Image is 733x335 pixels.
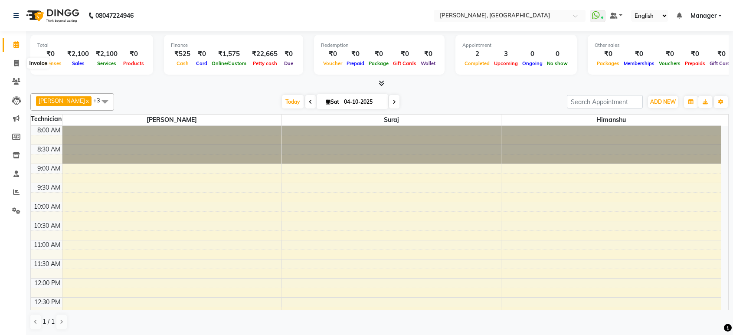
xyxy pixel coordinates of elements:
div: ₹0 [657,49,683,59]
span: Wallet [419,60,438,66]
div: ₹0 [622,49,657,59]
span: Sales [70,60,87,66]
div: ₹0 [595,49,622,59]
div: ₹1,575 [209,49,249,59]
div: ₹2,100 [92,49,121,59]
div: ₹0 [391,49,419,59]
span: Due [282,60,295,66]
div: ₹0 [121,49,146,59]
b: 08047224946 [95,3,134,28]
span: Gift Cards [391,60,419,66]
span: Vouchers [657,60,683,66]
div: 8:00 AM [36,126,62,135]
div: ₹0 [37,49,64,59]
span: Packages [595,60,622,66]
div: ₹0 [281,49,296,59]
span: Cash [174,60,191,66]
span: Manager [690,11,717,20]
div: ₹0 [683,49,707,59]
span: Card [194,60,209,66]
span: Prepaid [344,60,366,66]
div: 11:30 AM [32,259,62,269]
div: 0 [520,49,545,59]
span: Completed [462,60,492,66]
div: ₹2,100 [64,49,92,59]
div: 3 [492,49,520,59]
div: 2 [462,49,492,59]
span: Memberships [622,60,657,66]
span: Products [121,60,146,66]
span: [PERSON_NAME] [62,115,281,125]
div: Technician [31,115,62,124]
span: Upcoming [492,60,520,66]
span: Sat [324,99,341,105]
div: Total [37,42,146,49]
img: logo [22,3,82,28]
div: ₹525 [171,49,194,59]
div: 12:30 PM [33,298,62,307]
span: Package [366,60,391,66]
div: ₹0 [366,49,391,59]
div: Finance [171,42,296,49]
div: Redemption [321,42,438,49]
div: ₹0 [194,49,209,59]
div: 10:30 AM [32,221,62,230]
div: ₹22,665 [249,49,281,59]
div: 8:30 AM [36,145,62,154]
div: ₹0 [344,49,366,59]
span: Today [282,95,304,108]
span: 1 / 1 [43,317,55,326]
span: Petty cash [251,60,279,66]
button: ADD NEW [648,96,678,108]
span: Online/Custom [209,60,249,66]
div: Appointment [462,42,570,49]
span: Services [95,60,118,66]
span: +3 [93,97,107,104]
a: x [85,97,89,104]
span: Ongoing [520,60,545,66]
span: Suraj [282,115,501,125]
span: Voucher [321,60,344,66]
div: ₹0 [321,49,344,59]
div: 12:00 PM [33,279,62,288]
div: 9:00 AM [36,164,62,173]
div: 11:00 AM [32,240,62,250]
span: Prepaids [683,60,707,66]
div: Invoice [27,58,49,69]
span: No show [545,60,570,66]
div: 10:00 AM [32,202,62,211]
span: [PERSON_NAME] [39,97,85,104]
div: ₹0 [419,49,438,59]
span: Himanshu [501,115,721,125]
span: ADD NEW [650,99,676,105]
div: 9:30 AM [36,183,62,192]
div: 0 [545,49,570,59]
input: Search Appointment [567,95,643,108]
input: 2025-10-04 [341,95,385,108]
